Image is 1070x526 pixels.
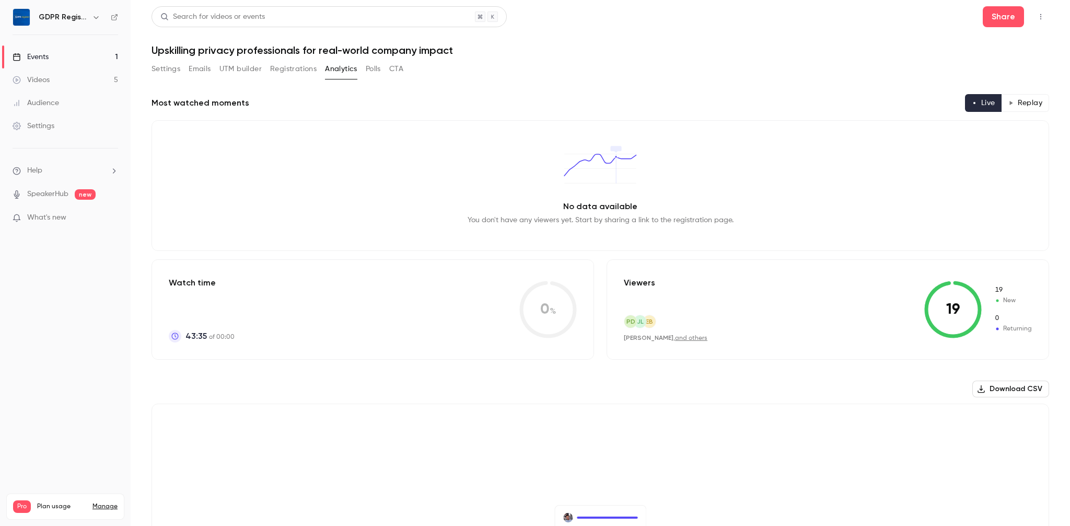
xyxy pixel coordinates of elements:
[366,61,381,77] button: Polls
[1002,94,1049,112] button: Replay
[152,97,249,109] h2: Most watched moments
[219,61,262,77] button: UTM builder
[994,314,1032,323] span: Returning
[624,277,655,289] p: Viewers
[563,200,637,213] p: No data available
[75,189,96,200] span: new
[152,44,1049,56] h1: Upskilling privacy professionals for real-world company impact
[185,330,207,342] span: 43:35
[27,165,42,176] span: Help
[189,61,211,77] button: Emails
[626,317,635,326] span: pd
[972,381,1049,397] button: Download CSV
[994,296,1032,305] span: New
[37,502,86,511] span: Plan usage
[389,61,403,77] button: CTA
[325,61,357,77] button: Analytics
[152,61,180,77] button: Settings
[169,277,235,289] p: Watch time
[13,98,59,108] div: Audience
[624,334,707,342] div: ,
[13,500,31,513] span: Pro
[13,165,118,176] li: help-dropdown-opener
[13,52,49,62] div: Events
[92,502,118,511] a: Manage
[39,12,88,22] h6: GDPR Register
[27,212,66,223] span: What's new
[994,285,1032,295] span: New
[983,6,1024,27] button: Share
[13,9,30,26] img: GDPR Register
[646,317,653,326] span: EB
[624,334,673,341] span: [PERSON_NAME]
[468,215,734,225] p: You don't have any viewers yet. Start by sharing a link to the registration page.
[160,12,265,22] div: Search for videos or events
[27,189,68,200] a: SpeakerHub
[185,330,235,342] p: of 00:00
[270,61,317,77] button: Registrations
[965,94,1002,112] button: Live
[637,317,644,326] span: JL
[675,335,707,341] a: and others
[13,121,54,131] div: Settings
[994,324,1032,334] span: Returning
[13,75,50,85] div: Videos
